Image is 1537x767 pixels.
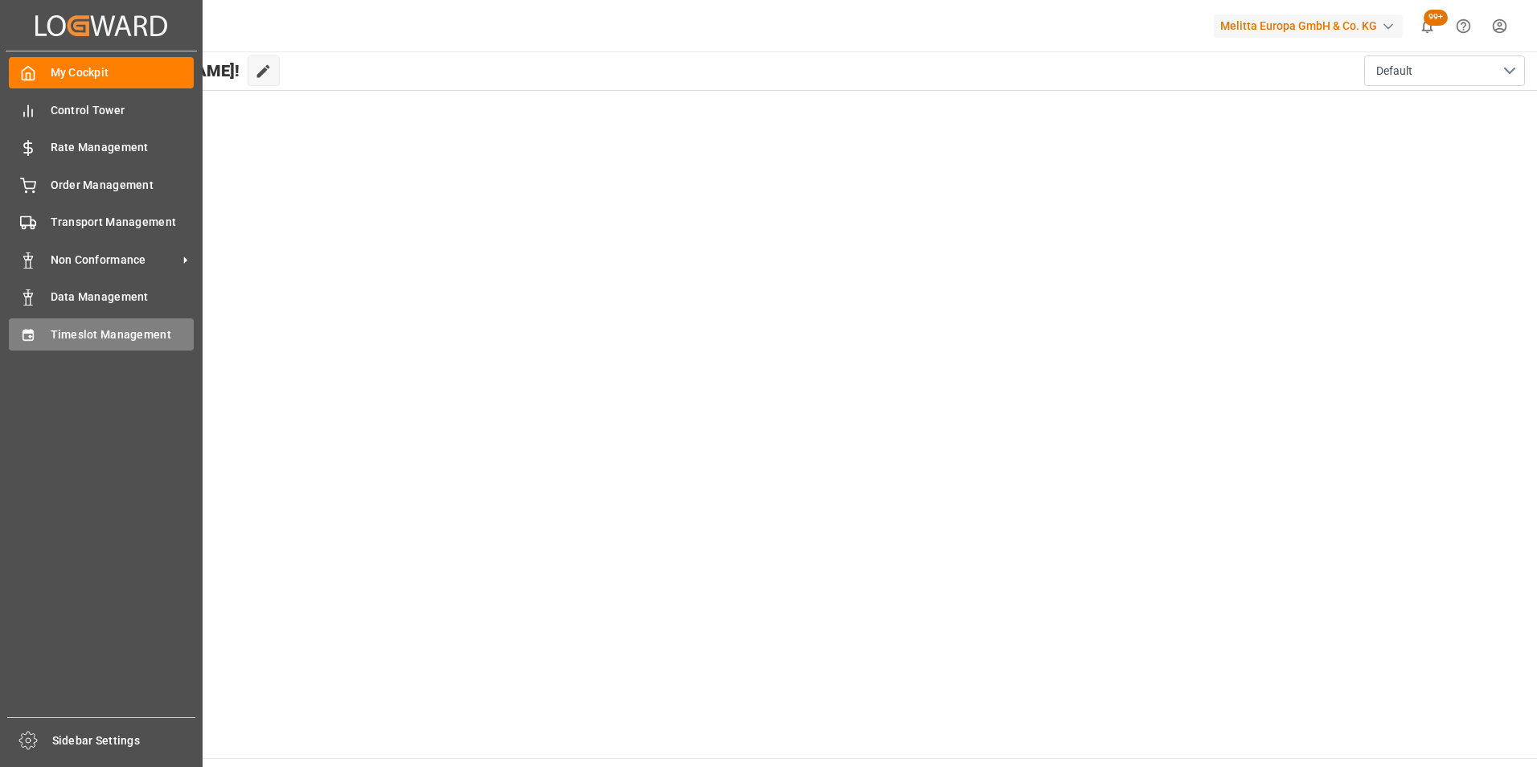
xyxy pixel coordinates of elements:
[51,326,195,343] span: Timeslot Management
[51,102,195,119] span: Control Tower
[1424,10,1448,26] span: 99+
[1376,63,1412,80] span: Default
[1214,14,1403,38] div: Melitta Europa GmbH & Co. KG
[51,214,195,231] span: Transport Management
[9,57,194,88] a: My Cockpit
[51,177,195,194] span: Order Management
[51,139,195,156] span: Rate Management
[9,281,194,313] a: Data Management
[52,732,196,749] span: Sidebar Settings
[1445,8,1482,44] button: Help Center
[9,318,194,350] a: Timeslot Management
[51,289,195,306] span: Data Management
[9,207,194,238] a: Transport Management
[1364,55,1525,86] button: open menu
[1214,10,1409,41] button: Melitta Europa GmbH & Co. KG
[9,169,194,200] a: Order Management
[9,132,194,163] a: Rate Management
[67,55,240,86] span: Hello [PERSON_NAME]!
[51,252,178,269] span: Non Conformance
[51,64,195,81] span: My Cockpit
[1409,8,1445,44] button: show 100 new notifications
[9,94,194,125] a: Control Tower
